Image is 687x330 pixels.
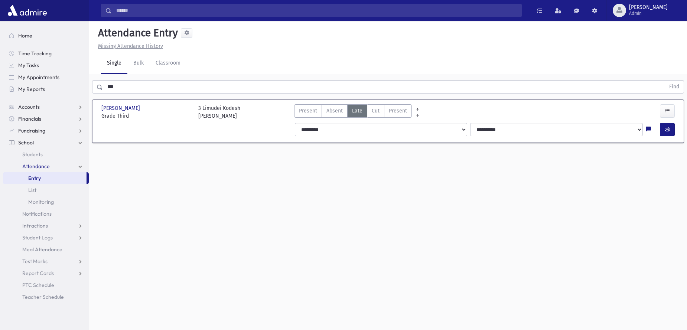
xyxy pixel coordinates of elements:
[18,74,59,81] span: My Appointments
[22,294,64,300] span: Teacher Schedule
[3,172,87,184] a: Entry
[389,107,407,115] span: Present
[3,196,89,208] a: Monitoring
[112,4,521,17] input: Search
[127,53,150,74] a: Bulk
[101,104,141,112] span: [PERSON_NAME]
[3,59,89,71] a: My Tasks
[3,184,89,196] a: List
[6,3,49,18] img: AdmirePro
[3,113,89,125] a: Financials
[198,104,240,120] div: 3 Limudei Kodesh [PERSON_NAME]
[18,62,39,69] span: My Tasks
[3,148,89,160] a: Students
[22,282,54,288] span: PTC Schedule
[629,10,668,16] span: Admin
[3,101,89,113] a: Accounts
[28,175,41,182] span: Entry
[3,267,89,279] a: Report Cards
[18,127,45,134] span: Fundraising
[95,27,178,39] h5: Attendance Entry
[3,48,89,59] a: Time Tracking
[3,83,89,95] a: My Reports
[18,115,41,122] span: Financials
[28,187,36,193] span: List
[98,43,163,49] u: Missing Attendance History
[3,160,89,172] a: Attendance
[326,107,343,115] span: Absent
[3,30,89,42] a: Home
[18,104,40,110] span: Accounts
[101,53,127,74] a: Single
[3,71,89,83] a: My Appointments
[3,125,89,137] a: Fundraising
[150,53,186,74] a: Classroom
[3,255,89,267] a: Test Marks
[3,137,89,148] a: School
[629,4,668,10] span: [PERSON_NAME]
[3,220,89,232] a: Infractions
[3,232,89,244] a: Student Logs
[3,279,89,291] a: PTC Schedule
[22,151,43,158] span: Students
[22,210,52,217] span: Notifications
[18,32,32,39] span: Home
[22,222,48,229] span: Infractions
[294,104,412,120] div: AttTypes
[352,107,362,115] span: Late
[101,112,191,120] span: Grade Third
[299,107,317,115] span: Present
[95,43,163,49] a: Missing Attendance History
[28,199,54,205] span: Monitoring
[18,50,52,57] span: Time Tracking
[18,139,34,146] span: School
[3,244,89,255] a: Meal Attendance
[18,86,45,92] span: My Reports
[22,163,50,170] span: Attendance
[3,208,89,220] a: Notifications
[665,81,684,93] button: Find
[3,291,89,303] a: Teacher Schedule
[22,234,53,241] span: Student Logs
[22,258,48,265] span: Test Marks
[22,246,62,253] span: Meal Attendance
[22,270,54,277] span: Report Cards
[372,107,380,115] span: Cut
